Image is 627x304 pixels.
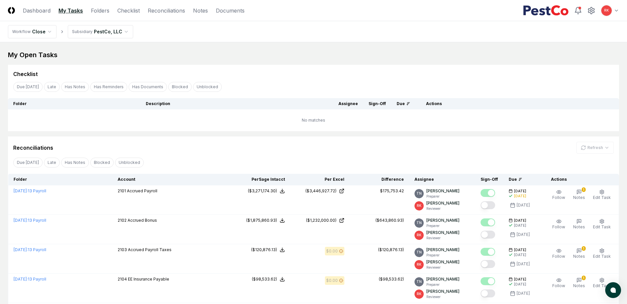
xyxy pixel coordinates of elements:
[552,195,565,200] span: Follow
[572,217,586,231] button: Notes
[593,195,611,200] span: Edit Task
[481,277,495,285] button: Mark complete
[252,276,277,282] div: ($98,533.62)
[481,218,495,226] button: Mark complete
[118,247,127,252] span: 2103
[426,288,459,294] p: [PERSON_NAME]
[326,248,338,254] div: $0.00
[417,203,421,208] span: RK
[552,254,565,259] span: Follow
[417,291,421,296] span: RK
[148,7,185,15] a: Reconciliations
[8,109,619,131] td: No matches
[326,278,338,284] div: $0.00
[14,277,46,282] a: [DATE]:13 Payroll
[13,158,43,168] button: Due Today
[514,247,526,252] span: [DATE]
[14,218,28,223] span: [DATE] :
[592,276,612,290] button: Edit Task
[582,187,586,192] div: 1
[514,282,526,287] div: [DATE]
[514,189,526,194] span: [DATE]
[14,277,28,282] span: [DATE] :
[426,217,459,223] p: [PERSON_NAME]
[13,144,53,152] div: Reconciliations
[416,279,422,284] span: TN
[246,217,277,223] div: ($1,875,860.93)
[115,158,144,168] button: Unblocked
[14,218,46,223] a: [DATE]:13 Payroll
[426,236,459,241] p: Reviewer
[481,189,495,197] button: Mark complete
[426,247,459,253] p: [PERSON_NAME]
[593,224,611,229] span: Edit Task
[118,176,225,182] div: Account
[546,176,614,182] div: Actions
[397,101,410,107] div: Due
[582,246,586,251] div: 1
[475,174,503,185] th: Sign-Off
[8,174,112,185] th: Folder
[426,282,459,287] p: Preparer
[514,252,526,257] div: [DATE]
[350,174,409,185] th: Difference
[573,195,585,200] span: Notes
[14,247,28,252] span: [DATE] :
[426,253,459,258] p: Preparer
[426,259,459,265] p: [PERSON_NAME]
[14,188,46,193] a: [DATE]:13 Payroll
[193,82,222,92] button: Unblocked
[23,7,51,15] a: Dashboard
[306,217,336,223] div: ($1,232,000.00)
[8,25,133,38] nav: breadcrumb
[251,247,277,253] div: ($120,876.13)
[61,158,89,168] button: Has Notes
[551,217,567,231] button: Follow
[604,8,609,13] span: RK
[59,7,83,15] a: My Tasks
[380,188,404,194] div: $175,753.42
[12,29,31,35] div: Workflow
[426,194,459,199] p: Preparer
[573,224,585,229] span: Notes
[514,194,526,199] div: [DATE]
[118,277,127,282] span: 2104
[61,82,89,92] button: Has Notes
[573,283,585,288] span: Notes
[13,82,43,92] button: Due Today
[118,218,127,223] span: 2102
[416,191,422,196] span: TN
[426,200,459,206] p: [PERSON_NAME]
[409,174,475,185] th: Assignee
[8,50,619,59] div: My Open Tasks
[509,176,535,182] div: Due
[14,188,28,193] span: [DATE] :
[375,217,404,223] div: ($643,860.93)
[592,247,612,261] button: Edit Task
[573,254,585,259] span: Notes
[305,188,336,194] div: ($3,446,927.72)
[481,201,495,209] button: Mark complete
[551,188,567,202] button: Follow
[140,98,333,109] th: Description
[572,276,586,290] button: 1Notes
[426,276,459,282] p: [PERSON_NAME]
[14,247,46,252] a: [DATE]:13 Payroll
[290,174,350,185] th: Per Excel
[592,217,612,231] button: Edit Task
[517,290,530,296] div: [DATE]
[416,220,422,225] span: TN
[90,158,114,168] button: Blocked
[231,174,290,185] th: Per Sage Intacct
[44,158,60,168] button: Late
[8,7,15,14] img: Logo
[91,7,109,15] a: Folders
[363,98,391,109] th: Sign-Off
[251,247,285,253] button: ($120,876.13)
[295,217,344,223] a: ($1,232,000.00)
[333,98,363,109] th: Assignee
[514,277,526,282] span: [DATE]
[248,188,277,194] div: ($3,271,174.30)
[593,283,611,288] span: Edit Task
[90,82,127,92] button: Has Reminders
